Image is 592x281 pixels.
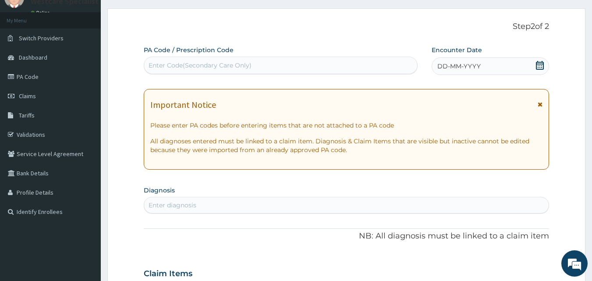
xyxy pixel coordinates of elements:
span: We're online! [51,85,121,173]
h1: Important Notice [150,100,216,110]
span: Claims [19,92,36,100]
a: Online [31,10,52,16]
textarea: Type your message and hit 'Enter' [4,188,167,218]
span: Tariffs [19,111,35,119]
h3: Claim Items [144,269,192,279]
div: Minimize live chat window [144,4,165,25]
label: PA Code / Prescription Code [144,46,234,54]
span: Dashboard [19,53,47,61]
img: d_794563401_company_1708531726252_794563401 [16,44,35,66]
div: Enter diagnosis [149,201,196,210]
p: All diagnoses entered must be linked to a claim item. Diagnosis & Claim Items that are visible bu... [150,137,543,154]
span: Switch Providers [19,34,64,42]
p: Please enter PA codes before entering items that are not attached to a PA code [150,121,543,130]
p: Step 2 of 2 [144,22,549,32]
label: Diagnosis [144,186,175,195]
label: Encounter Date [432,46,482,54]
p: NB: All diagnosis must be linked to a claim item [144,231,549,242]
span: DD-MM-YYYY [437,62,481,71]
div: Enter Code(Secondary Care Only) [149,61,252,70]
div: Chat with us now [46,49,147,60]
